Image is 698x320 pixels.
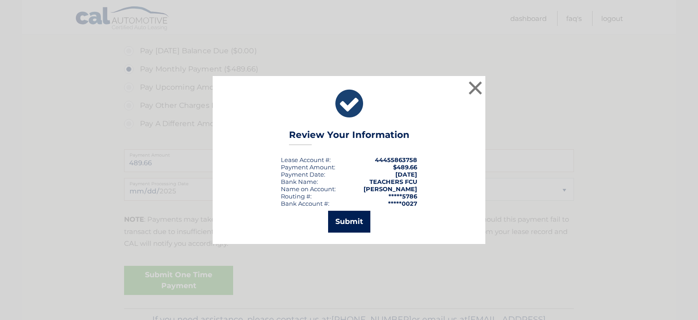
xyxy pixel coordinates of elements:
span: [DATE] [395,171,417,178]
div: Payment Amount: [281,163,335,171]
strong: TEACHERS FCU [369,178,417,185]
span: Payment Date [281,171,324,178]
strong: [PERSON_NAME] [364,185,417,193]
div: Bank Account #: [281,200,329,207]
div: Name on Account: [281,185,336,193]
h3: Review Your Information [289,129,409,145]
div: Routing #: [281,193,312,200]
div: Bank Name: [281,178,318,185]
strong: 44455863758 [375,156,417,163]
button: × [466,79,484,97]
span: $489.66 [393,163,417,171]
div: Lease Account #: [281,156,331,163]
div: : [281,171,325,178]
button: Submit [328,211,370,233]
